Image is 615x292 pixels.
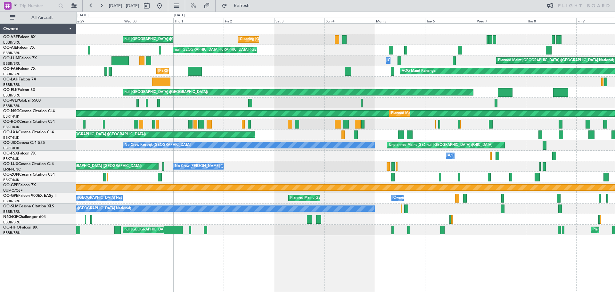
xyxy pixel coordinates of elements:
[3,82,20,87] a: EBBR/BRU
[526,18,576,23] div: Thu 8
[3,194,56,198] a: OO-GPEFalcon 900EX EASy II
[3,173,55,177] a: OO-ZUNCessna Citation CJ4
[3,141,45,145] a: OO-JIDCessna CJ1 525
[3,46,17,50] span: OO-AIE
[3,230,20,235] a: EBBR/BRU
[3,183,18,187] span: OO-GPP
[3,56,37,60] a: OO-LUMFalcon 7X
[20,1,56,11] input: Trip Number
[324,18,375,23] div: Sun 4
[123,18,173,23] div: Wed 30
[228,4,255,8] span: Refresh
[3,125,19,129] a: EBKT/KJK
[3,104,20,108] a: EBBR/BRU
[24,193,131,203] div: No Crew [GEOGRAPHIC_DATA] ([GEOGRAPHIC_DATA] National)
[3,109,19,113] span: OO-NSG
[17,15,68,20] span: All Aircraft
[3,56,19,60] span: OO-LUM
[175,45,258,55] div: null [GEOGRAPHIC_DATA] ([GEOGRAPHIC_DATA])
[375,18,425,23] div: Mon 5
[3,135,19,140] a: EBKT/KJK
[109,3,139,9] span: [DATE] - [DATE]
[3,152,18,155] span: OO-FSX
[3,72,20,77] a: EBBR/BRU
[3,61,20,66] a: EBBR/BRU
[3,141,17,145] span: OO-JID
[3,120,19,124] span: OO-ROK
[3,220,20,225] a: EBBR/BRU
[3,146,19,151] a: EBKT/KJK
[3,88,18,92] span: OO-ELK
[3,130,18,134] span: OO-LXA
[391,109,466,118] div: Planned Maint Kortrijk-[GEOGRAPHIC_DATA]
[290,193,406,203] div: Planned Maint [GEOGRAPHIC_DATA] ([GEOGRAPHIC_DATA] National)
[427,140,510,150] div: null [GEOGRAPHIC_DATA] ([GEOGRAPHIC_DATA])
[3,35,36,39] a: OO-VSFFalcon 8X
[41,162,142,171] div: Planned Maint [GEOGRAPHIC_DATA] ([GEOGRAPHIC_DATA])
[3,215,18,219] span: N604GF
[3,226,20,229] span: OO-HHO
[274,18,324,23] div: Sat 3
[3,183,36,187] a: OO-GPPFalcon 7X
[125,225,208,235] div: null [GEOGRAPHIC_DATA] ([GEOGRAPHIC_DATA])
[3,162,18,166] span: OO-LUX
[3,67,36,71] a: OO-FAEFalcon 7X
[3,209,20,214] a: EBBR/BRU
[3,199,20,204] a: EBBR/BRU
[125,140,191,150] div: No Crew Kortrijk-[GEOGRAPHIC_DATA]
[3,120,55,124] a: OO-ROKCessna Citation CJ4
[476,18,526,23] div: Wed 7
[3,67,18,71] span: OO-FAE
[3,194,18,198] span: OO-GPE
[3,35,18,39] span: OO-VSF
[498,56,614,65] div: Planned Maint [GEOGRAPHIC_DATA] ([GEOGRAPHIC_DATA] National)
[45,130,146,139] div: Planned Maint [GEOGRAPHIC_DATA] ([GEOGRAPHIC_DATA])
[389,140,492,150] div: Unplanned Maint [GEOGRAPHIC_DATA]-[GEOGRAPHIC_DATA]
[3,114,19,119] a: EBKT/KJK
[3,162,54,166] a: OO-LUXCessna Citation CJ4
[219,1,257,11] button: Refresh
[240,35,347,44] div: Cleaning [GEOGRAPHIC_DATA] ([GEOGRAPHIC_DATA] National)
[173,18,224,23] div: Thu 1
[3,88,35,92] a: OO-ELKFalcon 8X
[448,151,550,161] div: A/C Unavailable [GEOGRAPHIC_DATA]-[GEOGRAPHIC_DATA]
[125,35,208,44] div: null [GEOGRAPHIC_DATA] ([GEOGRAPHIC_DATA])
[3,40,20,45] a: EBBR/BRU
[425,18,475,23] div: Tue 6
[158,66,280,76] div: [PERSON_NAME] [GEOGRAPHIC_DATA] ([GEOGRAPHIC_DATA] National)
[125,88,208,97] div: null [GEOGRAPHIC_DATA] ([GEOGRAPHIC_DATA])
[3,215,46,219] a: N604GFChallenger 604
[187,45,288,55] div: Planned Maint [GEOGRAPHIC_DATA] ([GEOGRAPHIC_DATA])
[3,78,36,81] a: OO-LAHFalcon 7X
[24,204,131,213] div: No Crew [GEOGRAPHIC_DATA] ([GEOGRAPHIC_DATA] National)
[3,204,54,208] a: OO-SLMCessna Citation XLS
[7,13,70,23] button: All Aircraft
[3,99,19,103] span: OO-WLP
[3,46,35,50] a: OO-AIEFalcon 7X
[3,173,19,177] span: OO-ZUN
[3,130,54,134] a: OO-LXACessna Citation CJ4
[3,204,19,208] span: OO-SLM
[3,156,19,161] a: EBKT/KJK
[73,18,123,23] div: Tue 29
[175,162,252,171] div: No Crew [PERSON_NAME] ([PERSON_NAME])
[3,178,19,182] a: EBKT/KJK
[393,193,497,203] div: Owner [GEOGRAPHIC_DATA] ([GEOGRAPHIC_DATA] National)
[3,109,55,113] a: OO-NSGCessna Citation CJ4
[3,167,21,172] a: LFSN/ENC
[3,226,37,229] a: OO-HHOFalcon 8X
[402,66,436,76] div: AOG Maint Kananga
[3,93,20,98] a: EBBR/BRU
[3,78,19,81] span: OO-LAH
[3,188,22,193] a: UUMO/OSF
[3,152,36,155] a: OO-FSXFalcon 7X
[224,18,274,23] div: Fri 2
[78,13,88,18] div: [DATE]
[3,51,20,55] a: EBBR/BRU
[388,56,431,65] div: Owner Melsbroek Air Base
[3,99,41,103] a: OO-WLPGlobal 5500
[174,13,185,18] div: [DATE]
